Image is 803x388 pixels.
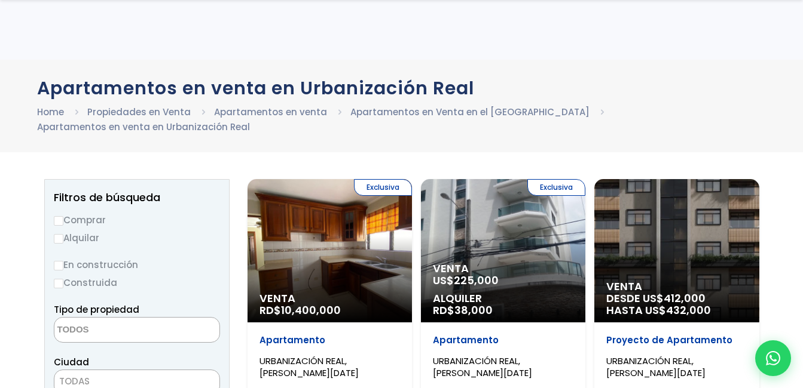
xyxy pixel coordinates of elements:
p: Proyecto de Apartamento [606,334,747,346]
span: DESDE US$ [606,292,747,316]
span: RD$ [433,303,493,318]
span: URBANIZACIÓN REAL, [PERSON_NAME][DATE] [606,355,706,379]
a: Propiedades en Venta [87,106,191,118]
a: Apartamentos en Venta en el [GEOGRAPHIC_DATA] [350,106,590,118]
a: Home [37,106,64,118]
span: Venta [259,292,400,304]
span: Tipo de propiedad [54,303,139,316]
span: Exclusiva [527,179,585,196]
input: En construcción [54,261,63,270]
span: HASTA US$ [606,304,747,316]
textarea: Search [54,318,170,343]
span: URBANIZACIÓN REAL, [PERSON_NAME][DATE] [259,355,359,379]
label: Alquilar [54,230,220,245]
li: Apartamentos en venta en Urbanización Real [37,119,250,134]
label: Construida [54,275,220,290]
a: Apartamentos en venta [214,106,327,118]
h1: Apartamentos en venta en Urbanización Real [37,78,767,98]
span: Exclusiva [354,179,412,196]
input: Alquilar [54,234,63,244]
span: 10,400,000 [281,303,341,318]
span: 432,000 [666,303,711,318]
span: 225,000 [454,273,499,288]
span: Venta [433,263,573,275]
span: RD$ [259,303,341,318]
span: US$ [433,273,499,288]
p: Apartamento [433,334,573,346]
input: Comprar [54,216,63,226]
span: URBANIZACIÓN REAL, [PERSON_NAME][DATE] [433,355,532,379]
label: Comprar [54,213,220,227]
span: 38,000 [454,303,493,318]
span: Alquiler [433,292,573,304]
input: Construida [54,279,63,288]
span: 412,000 [664,291,706,306]
span: Venta [606,281,747,292]
label: En construcción [54,257,220,272]
span: Ciudad [54,356,89,368]
p: Apartamento [259,334,400,346]
h2: Filtros de búsqueda [54,192,220,204]
span: TODAS [59,375,90,387]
